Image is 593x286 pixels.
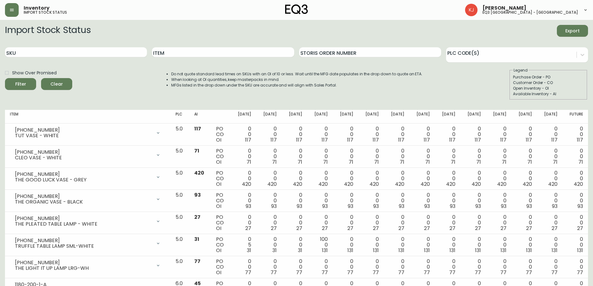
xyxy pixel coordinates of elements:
[287,126,302,143] div: 0 0
[236,148,251,165] div: 0 0
[475,136,481,143] span: 117
[449,269,455,276] span: 77
[293,181,302,188] span: 420
[261,259,277,275] div: 0 0
[465,192,481,209] div: 0 0
[475,247,481,254] span: 131
[256,110,282,124] th: [DATE]
[216,225,221,232] span: OI
[296,136,302,143] span: 117
[171,190,189,212] td: 5.0
[296,269,302,276] span: 77
[567,148,583,165] div: 0 0
[271,225,277,232] span: 27
[246,203,251,210] span: 93
[216,148,225,165] div: PO CO
[312,148,328,165] div: 0 0
[542,170,558,187] div: 0 0
[247,158,251,166] span: 71
[338,126,353,143] div: 0 0
[322,247,328,254] span: 131
[562,110,588,124] th: Future
[349,158,353,166] span: 71
[171,168,189,190] td: 5.0
[425,158,430,166] span: 71
[10,126,166,140] div: [PHONE_NUMBER]TUT VASE - WHITE
[446,181,455,188] span: 420
[15,238,152,243] div: [PHONE_NUMBER]
[348,203,353,210] span: 93
[511,110,537,124] th: [DATE]
[501,225,506,232] span: 27
[465,237,481,253] div: 0 0
[287,237,302,253] div: 0 0
[548,181,558,188] span: 420
[171,234,189,256] td: 5.0
[542,192,558,209] div: 0 0
[10,259,166,272] div: [PHONE_NUMBER]THE LIGHT IT UP LAMP LRG-WH
[171,71,423,77] li: Do not quote standard lead times on SKUs with an OI of 10 or less. Wait until the MFG date popula...
[194,125,201,132] span: 117
[344,181,353,188] span: 420
[552,247,558,254] span: 131
[414,126,430,143] div: 0 0
[414,192,430,209] div: 0 0
[526,269,532,276] span: 77
[285,4,308,14] img: logo
[551,136,558,143] span: 117
[384,110,409,124] th: [DATE]
[542,214,558,231] div: 0 0
[567,214,583,231] div: 0 0
[298,158,302,166] span: 71
[236,192,251,209] div: 0 0
[245,269,251,276] span: 77
[261,126,277,143] div: 0 0
[491,148,506,165] div: 0 0
[491,170,506,187] div: 0 0
[171,256,189,278] td: 5.0
[12,70,57,76] span: Show Over Promised
[216,247,221,254] span: OI
[338,170,353,187] div: 0 0
[236,126,251,143] div: 0 0
[501,203,506,210] span: 93
[398,269,404,276] span: 77
[497,181,506,188] span: 420
[577,225,583,232] span: 27
[491,126,506,143] div: 0 0
[10,237,166,250] div: [PHONE_NUMBER]TRUFFLE TABLE LAMP SML-WHITE
[389,148,404,165] div: 0 0
[194,236,199,243] span: 31
[194,169,204,176] span: 420
[297,203,302,210] span: 93
[567,170,583,187] div: 0 0
[296,225,302,232] span: 27
[287,170,302,187] div: 0 0
[216,237,225,253] div: PO CO
[15,260,152,265] div: [PHONE_NUMBER]
[465,170,481,187] div: 0 0
[15,243,152,249] div: TRUFFLE TABLE LAMP SML-WHITE
[247,247,251,254] span: 31
[15,177,152,183] div: THE GOOD LUCK VASE - GREY
[171,82,423,88] li: MFGs listed in the drop down under the SKU are accurate and will align with Sales Portal.
[287,192,302,209] div: 0 0
[363,214,379,231] div: 0 0
[318,181,328,188] span: 420
[216,203,221,210] span: OI
[440,170,455,187] div: 0 0
[363,126,379,143] div: 0 0
[24,6,49,11] span: Inventory
[15,216,152,221] div: [PHONE_NUMBER]
[271,136,277,143] span: 117
[513,91,584,97] div: Available Inventory - AI
[373,225,379,232] span: 27
[395,181,404,188] span: 420
[542,126,558,143] div: 0 0
[216,126,225,143] div: PO CO
[526,203,532,210] span: 93
[236,170,251,187] div: 0 0
[171,110,189,124] th: PLC
[369,181,379,188] span: 420
[398,247,404,254] span: 131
